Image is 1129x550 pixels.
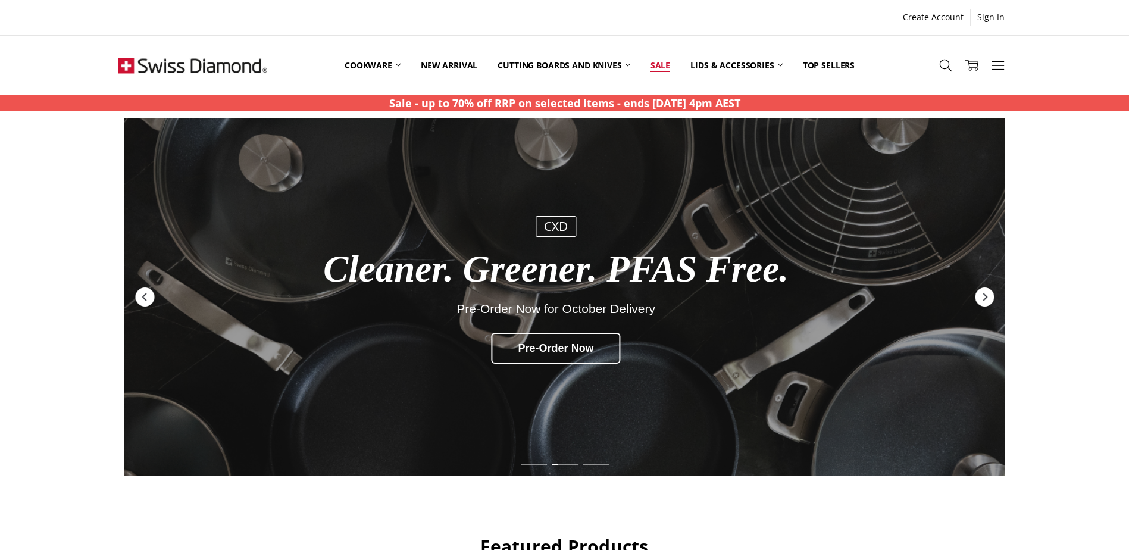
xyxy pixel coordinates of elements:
[411,39,487,92] a: New arrival
[226,302,887,315] div: Pre-Order Now for October Delivery
[518,457,549,473] div: Slide 1 of 7
[793,39,865,92] a: Top Sellers
[124,118,1005,476] a: Redirect to https://swissdiamond.com.au/cookware/shop-by-collection/cxd/
[389,96,740,110] strong: Sale - up to 70% off RRP on selected items - ends [DATE] 4pm AEST
[549,457,580,473] div: Slide 2 of 7
[536,216,576,237] div: CXD
[134,286,155,308] div: Previous
[971,9,1011,26] a: Sign In
[974,286,995,308] div: Next
[680,39,792,92] a: Lids & Accessories
[226,249,887,290] div: Cleaner. Greener. PFAS Free.
[334,39,411,92] a: Cookware
[896,9,970,26] a: Create Account
[487,39,640,92] a: Cutting boards and knives
[640,39,680,92] a: Sale
[492,332,621,363] div: Pre-Order Now
[118,36,267,95] img: Free Shipping On Every Order
[580,457,611,473] div: Slide 3 of 7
